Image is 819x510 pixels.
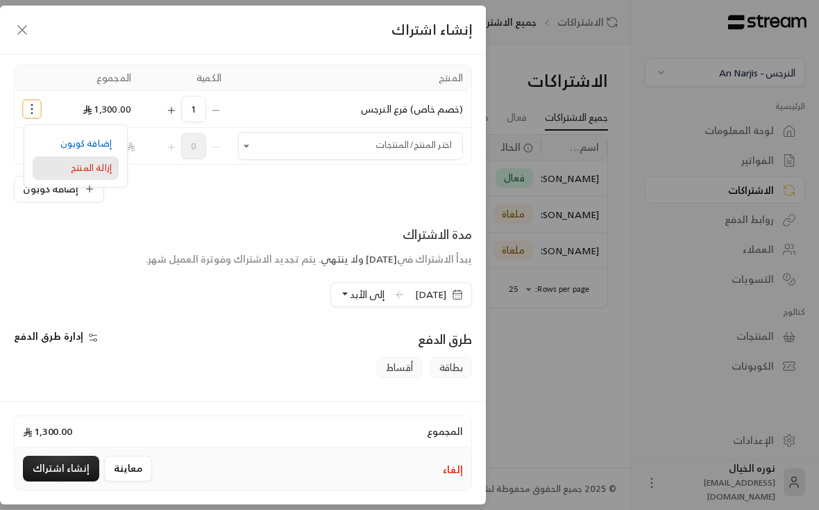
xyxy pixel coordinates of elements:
[181,133,206,159] span: 0
[60,135,112,151] span: إضافة كوبون
[443,463,463,477] button: إلغاء
[83,100,131,117] span: 1,300.00
[321,250,364,268] span: ولا ينتهي
[23,456,99,482] button: إنشاء اشتراك
[415,288,446,302] span: [DATE]
[14,176,104,202] button: إضافة كوبون
[430,357,472,378] span: بطاقة
[230,65,471,91] th: المنتج
[181,96,206,122] span: 1
[104,456,152,482] button: معاينة
[377,357,422,378] span: أقساط
[14,327,83,345] span: إدارة طرق الدفع
[14,65,472,165] table: Selected Products
[418,328,472,350] span: طرق الدفع
[391,17,472,42] span: إنشاء اشتراك
[71,160,112,176] span: إزالة المنتج
[146,252,472,266] div: يبدأ الاشتراك في . يتم تجديد الاشتراك وفوترة العميل شهر.
[49,65,140,91] th: المجموع
[23,425,72,438] span: 1,300.00
[238,138,255,154] button: Open
[140,65,230,91] th: الكمية
[350,286,385,303] span: إلى الأبد
[146,224,472,244] div: مدة الاشتراك
[366,250,397,268] span: [DATE]
[361,100,463,117] span: (خصم خاص) فرع النرجس
[427,425,463,438] span: المجموع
